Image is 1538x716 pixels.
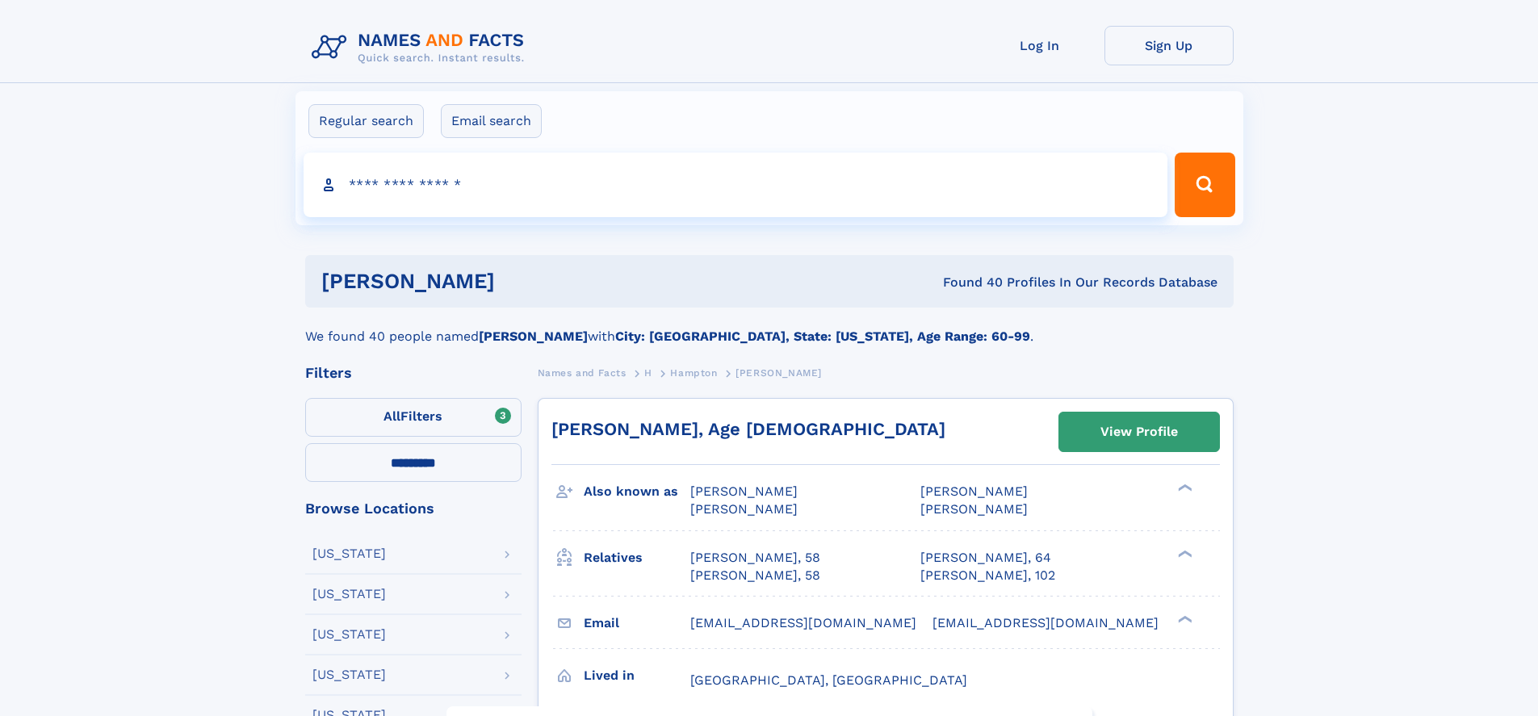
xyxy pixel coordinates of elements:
[383,408,400,424] span: All
[538,362,627,383] a: Names and Facts
[305,501,522,516] div: Browse Locations
[305,366,522,380] div: Filters
[1104,26,1234,65] a: Sign Up
[1059,412,1219,451] a: View Profile
[735,367,822,379] span: [PERSON_NAME]
[1175,153,1234,217] button: Search Button
[304,153,1168,217] input: search input
[312,668,386,681] div: [US_STATE]
[1174,613,1193,624] div: ❯
[1100,413,1178,450] div: View Profile
[690,501,798,517] span: [PERSON_NAME]
[932,615,1159,630] span: [EMAIL_ADDRESS][DOMAIN_NAME]
[920,501,1028,517] span: [PERSON_NAME]
[1174,483,1193,493] div: ❯
[305,308,1234,346] div: We found 40 people named with .
[584,478,690,505] h3: Also known as
[1174,548,1193,559] div: ❯
[690,672,967,688] span: [GEOGRAPHIC_DATA], [GEOGRAPHIC_DATA]
[644,367,652,379] span: H
[690,567,820,584] a: [PERSON_NAME], 58
[584,609,690,637] h3: Email
[584,662,690,689] h3: Lived in
[670,367,717,379] span: Hampton
[312,547,386,560] div: [US_STATE]
[312,628,386,641] div: [US_STATE]
[305,398,522,437] label: Filters
[321,271,719,291] h1: [PERSON_NAME]
[644,362,652,383] a: H
[305,26,538,69] img: Logo Names and Facts
[670,362,717,383] a: Hampton
[479,329,588,344] b: [PERSON_NAME]
[690,549,820,567] a: [PERSON_NAME], 58
[690,484,798,499] span: [PERSON_NAME]
[615,329,1030,344] b: City: [GEOGRAPHIC_DATA], State: [US_STATE], Age Range: 60-99
[551,419,945,439] a: [PERSON_NAME], Age [DEMOGRAPHIC_DATA]
[920,567,1055,584] a: [PERSON_NAME], 102
[584,544,690,572] h3: Relatives
[308,104,424,138] label: Regular search
[441,104,542,138] label: Email search
[975,26,1104,65] a: Log In
[719,274,1217,291] div: Found 40 Profiles In Our Records Database
[690,615,916,630] span: [EMAIL_ADDRESS][DOMAIN_NAME]
[920,549,1051,567] a: [PERSON_NAME], 64
[312,588,386,601] div: [US_STATE]
[920,484,1028,499] span: [PERSON_NAME]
